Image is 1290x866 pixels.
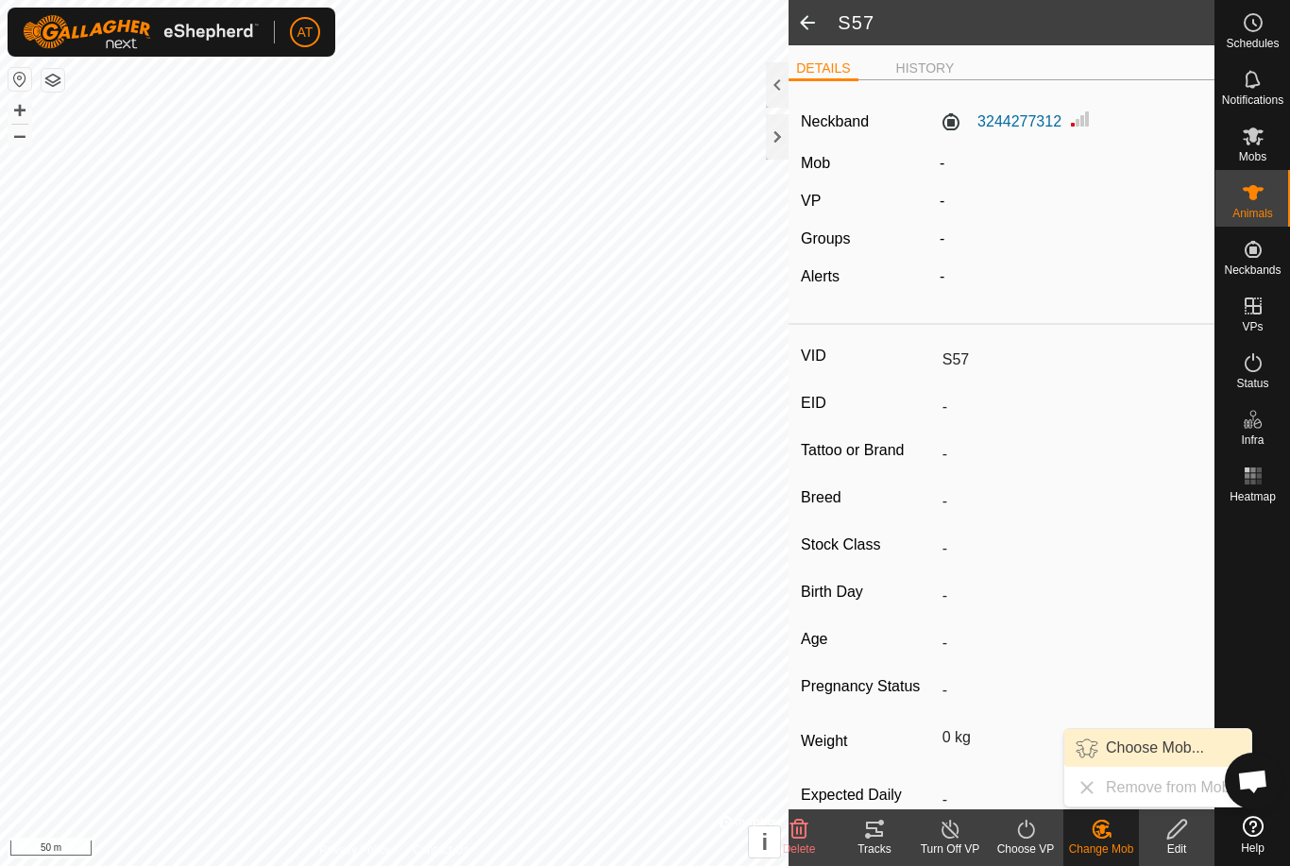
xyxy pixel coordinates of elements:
[838,11,1214,34] h2: S57
[801,391,935,416] label: EID
[801,155,830,171] label: Mob
[1230,491,1276,502] span: Heatmap
[801,784,935,829] label: Expected Daily Weight Gain
[320,841,391,858] a: Privacy Policy
[932,265,1210,288] div: -
[801,580,935,604] label: Birth Day
[801,344,935,368] label: VID
[801,438,935,463] label: Tattoo or Brand
[1069,108,1092,130] img: Signal strength
[761,829,768,855] span: i
[801,110,869,133] label: Neckband
[801,193,821,209] label: VP
[23,15,259,49] img: Gallagher Logo
[912,841,988,858] div: Turn Off VP
[1225,753,1282,809] div: Open chat
[1106,737,1204,759] span: Choose Mob...
[1224,264,1281,276] span: Neckbands
[940,110,1061,133] label: 3244277312
[940,193,944,209] app-display-virtual-paddock-transition: -
[789,59,857,81] li: DETAILS
[1064,729,1251,767] li: Choose Mob...
[801,674,935,699] label: Pregnancy Status
[932,228,1210,250] div: -
[801,722,935,761] label: Weight
[1242,321,1263,332] span: VPs
[889,59,962,78] li: HISTORY
[297,23,314,42] span: AT
[8,68,31,91] button: Reset Map
[940,155,944,171] span: -
[801,627,935,652] label: Age
[1241,842,1265,854] span: Help
[8,99,31,122] button: +
[783,842,816,856] span: Delete
[1226,38,1279,49] span: Schedules
[801,485,935,510] label: Breed
[1241,434,1264,446] span: Infra
[801,533,935,557] label: Stock Class
[837,841,912,858] div: Tracks
[1215,808,1290,861] a: Help
[801,230,850,246] label: Groups
[1063,841,1139,858] div: Change Mob
[8,124,31,146] button: –
[1236,378,1268,389] span: Status
[1232,208,1273,219] span: Animals
[42,69,64,92] button: Map Layers
[988,841,1063,858] div: Choose VP
[1239,151,1266,162] span: Mobs
[413,841,468,858] a: Contact Us
[1139,841,1214,858] div: Edit
[801,268,840,284] label: Alerts
[749,826,780,858] button: i
[1222,94,1283,106] span: Notifications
